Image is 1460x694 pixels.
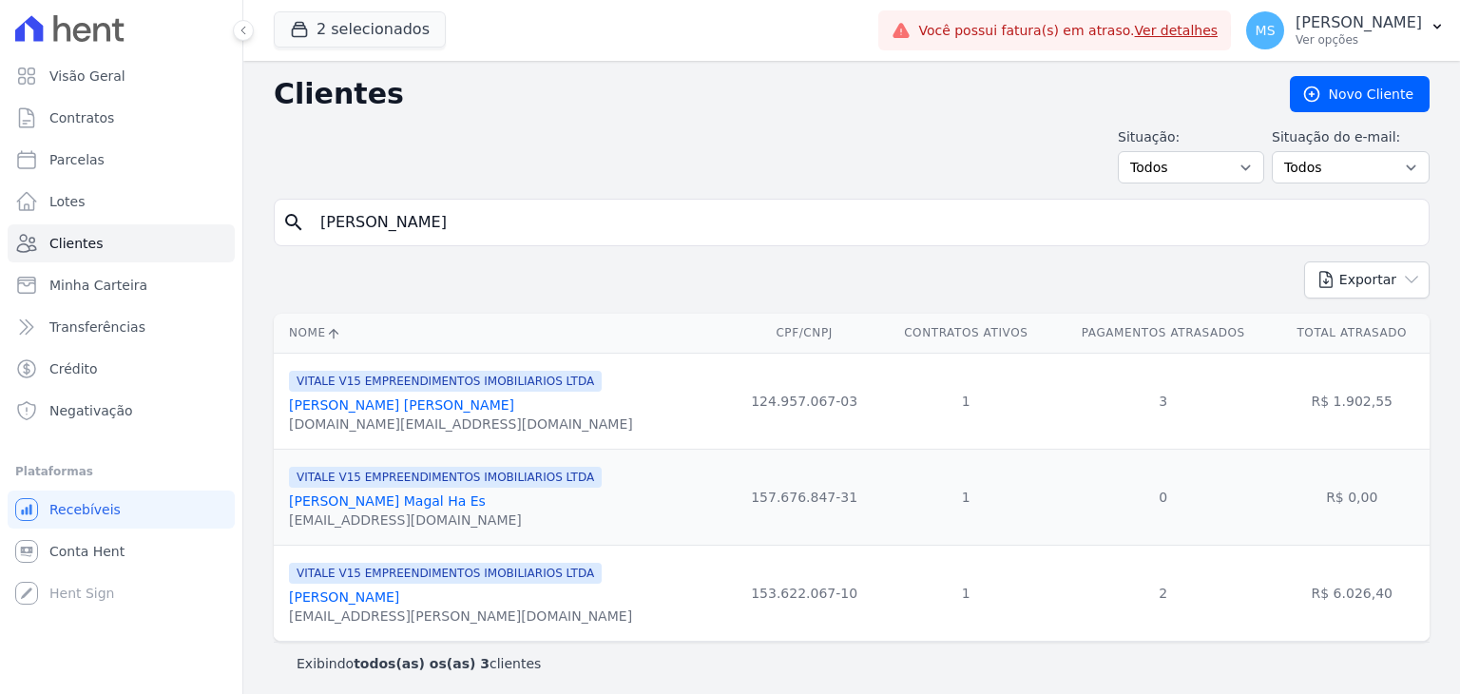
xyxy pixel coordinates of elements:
[8,308,235,346] a: Transferências
[289,467,602,488] span: VITALE V15 EMPREENDIMENTOS IMOBILIARIOS LTDA
[1256,24,1276,37] span: MS
[729,353,880,449] td: 124.957.067-03
[8,266,235,304] a: Minha Carteira
[8,224,235,262] a: Clientes
[49,401,133,420] span: Negativação
[49,542,125,561] span: Conta Hent
[289,371,602,392] span: VITALE V15 EMPREENDIMENTOS IMOBILIARIOS LTDA
[1275,353,1430,449] td: R$ 1.902,55
[49,318,145,337] span: Transferências
[289,589,399,605] a: [PERSON_NAME]
[289,414,633,434] div: [DOMAIN_NAME][EMAIL_ADDRESS][DOMAIN_NAME]
[289,397,514,413] a: [PERSON_NAME] [PERSON_NAME]
[880,353,1053,449] td: 1
[49,500,121,519] span: Recebíveis
[49,67,125,86] span: Visão Geral
[1118,127,1264,147] label: Situação:
[8,57,235,95] a: Visão Geral
[282,211,305,234] i: search
[289,511,602,530] div: [EMAIL_ADDRESS][DOMAIN_NAME]
[1272,127,1430,147] label: Situação do e-mail:
[15,460,227,483] div: Plataformas
[1275,449,1430,545] td: R$ 0,00
[274,314,729,353] th: Nome
[1231,4,1460,57] button: MS [PERSON_NAME] Ver opções
[8,141,235,179] a: Parcelas
[1275,314,1430,353] th: Total Atrasado
[729,449,880,545] td: 157.676.847-31
[880,545,1053,641] td: 1
[918,21,1218,41] span: Você possui fatura(s) em atraso.
[289,563,602,584] span: VITALE V15 EMPREENDIMENTOS IMOBILIARIOS LTDA
[880,449,1053,545] td: 1
[1052,314,1274,353] th: Pagamentos Atrasados
[8,532,235,570] a: Conta Hent
[1052,545,1274,641] td: 2
[49,192,86,211] span: Lotes
[1052,449,1274,545] td: 0
[49,234,103,253] span: Clientes
[1296,32,1422,48] p: Ver opções
[297,654,541,673] p: Exibindo clientes
[1304,261,1430,299] button: Exportar
[49,359,98,378] span: Crédito
[354,656,490,671] b: todos(as) os(as) 3
[729,545,880,641] td: 153.622.067-10
[49,108,114,127] span: Contratos
[8,350,235,388] a: Crédito
[880,314,1053,353] th: Contratos Ativos
[309,203,1421,241] input: Buscar por nome, CPF ou e-mail
[8,392,235,430] a: Negativação
[289,607,632,626] div: [EMAIL_ADDRESS][PERSON_NAME][DOMAIN_NAME]
[274,77,1259,111] h2: Clientes
[274,11,446,48] button: 2 selecionados
[1296,13,1422,32] p: [PERSON_NAME]
[289,493,486,509] a: [PERSON_NAME] Magal Ha Es
[49,150,105,169] span: Parcelas
[729,314,880,353] th: CPF/CNPJ
[8,99,235,137] a: Contratos
[1290,76,1430,112] a: Novo Cliente
[8,183,235,221] a: Lotes
[8,491,235,529] a: Recebíveis
[1052,353,1274,449] td: 3
[1135,23,1219,38] a: Ver detalhes
[1275,545,1430,641] td: R$ 6.026,40
[49,276,147,295] span: Minha Carteira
